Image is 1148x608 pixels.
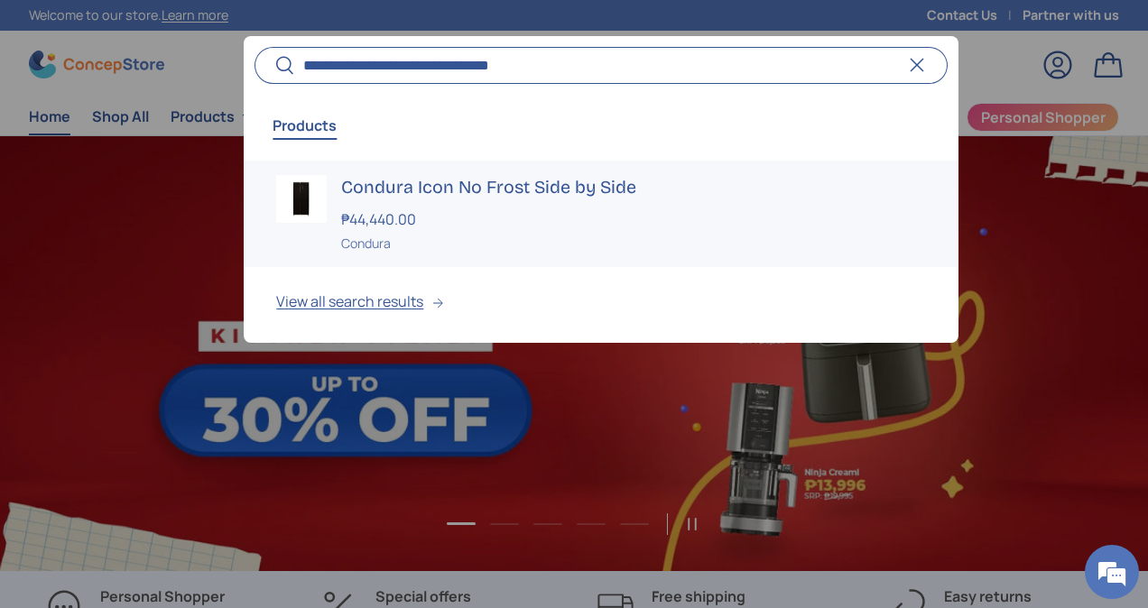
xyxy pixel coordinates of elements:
div: Condura [341,234,925,253]
h3: Condura Icon No Frost Side by Side [341,175,925,200]
button: Products [273,105,337,146]
strong: ₱44,440.00 [341,209,421,229]
button: View all search results [244,267,958,343]
a: Condura Icon No Frost Side by Side ₱44,440.00 Condura [244,161,958,268]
